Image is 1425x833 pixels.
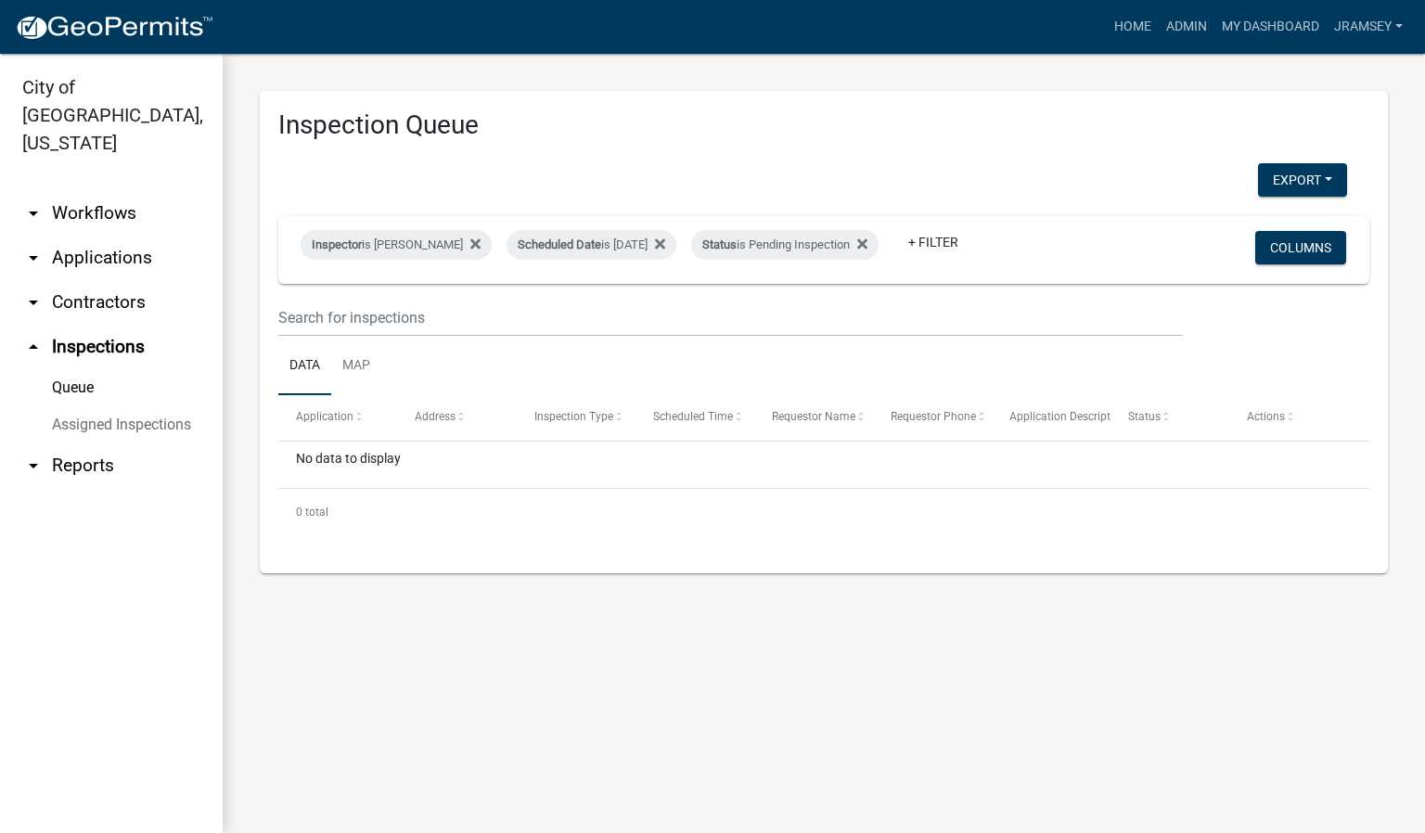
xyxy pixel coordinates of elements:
[22,291,45,314] i: arrow_drop_down
[1255,231,1346,264] button: Columns
[278,337,331,396] a: Data
[893,225,973,259] a: + Filter
[702,237,737,251] span: Status
[518,237,601,251] span: Scheduled Date
[1229,395,1348,440] datatable-header-cell: Actions
[22,247,45,269] i: arrow_drop_down
[1247,410,1285,423] span: Actions
[753,395,872,440] datatable-header-cell: Requestor Name
[691,230,879,260] div: is Pending Inspection
[415,410,456,423] span: Address
[312,237,362,251] span: Inspector
[1258,163,1347,197] button: Export
[296,410,353,423] span: Application
[1159,9,1214,45] a: Admin
[891,410,976,423] span: Requestor Phone
[1009,410,1126,423] span: Application Description
[301,230,492,260] div: is [PERSON_NAME]
[1107,9,1159,45] a: Home
[1214,9,1327,45] a: My Dashboard
[635,395,753,440] datatable-header-cell: Scheduled Time
[772,410,855,423] span: Requestor Name
[22,455,45,477] i: arrow_drop_down
[992,395,1110,440] datatable-header-cell: Application Description
[278,442,1369,488] div: No data to display
[22,202,45,224] i: arrow_drop_down
[533,410,612,423] span: Inspection Type
[1128,410,1161,423] span: Status
[22,336,45,358] i: arrow_drop_up
[278,299,1183,337] input: Search for inspections
[1110,395,1229,440] datatable-header-cell: Status
[873,395,992,440] datatable-header-cell: Requestor Phone
[397,395,516,440] datatable-header-cell: Address
[278,395,397,440] datatable-header-cell: Application
[653,410,733,423] span: Scheduled Time
[278,489,1369,535] div: 0 total
[331,337,381,396] a: Map
[516,395,635,440] datatable-header-cell: Inspection Type
[278,109,1369,141] h3: Inspection Queue
[507,230,676,260] div: is [DATE]
[1327,9,1410,45] a: jramsey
